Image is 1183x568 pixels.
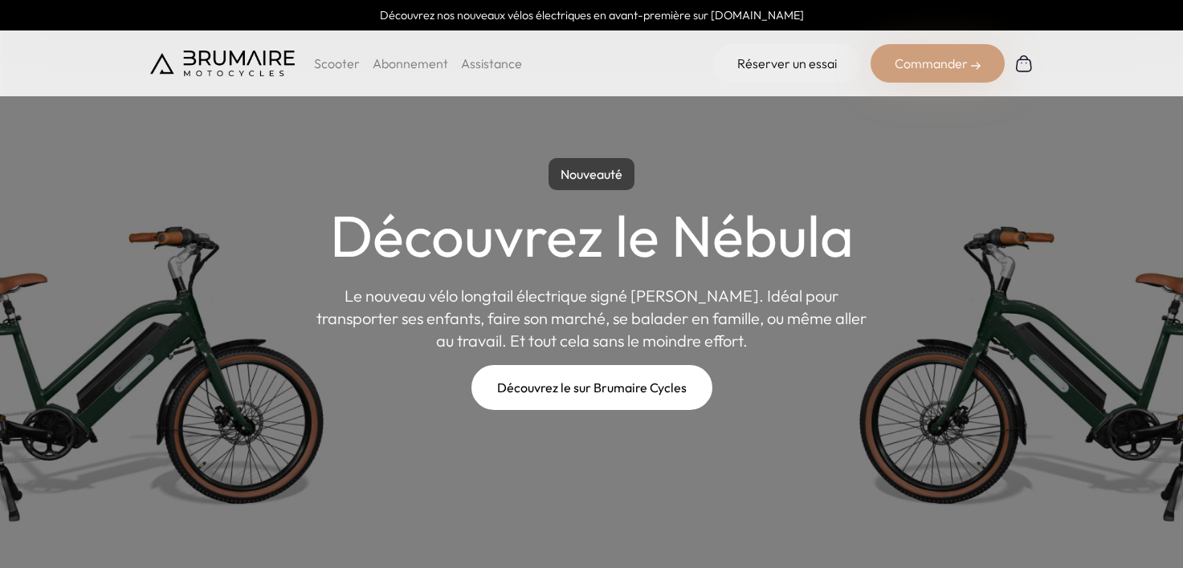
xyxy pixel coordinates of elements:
p: Nouveauté [549,158,634,190]
a: Abonnement [373,55,448,71]
h1: Découvrez le Nébula [330,203,854,270]
img: Brumaire Motocycles [150,51,295,76]
a: Réserver un essai [713,44,861,83]
div: Commander [871,44,1005,83]
p: Le nouveau vélo longtail électrique signé [PERSON_NAME]. Idéal pour transporter ses enfants, fair... [311,285,873,352]
a: Assistance [461,55,522,71]
a: Découvrez le sur Brumaire Cycles [471,365,712,410]
img: right-arrow-2.png [971,61,981,71]
img: Panier [1014,54,1034,73]
p: Scooter [314,54,360,73]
